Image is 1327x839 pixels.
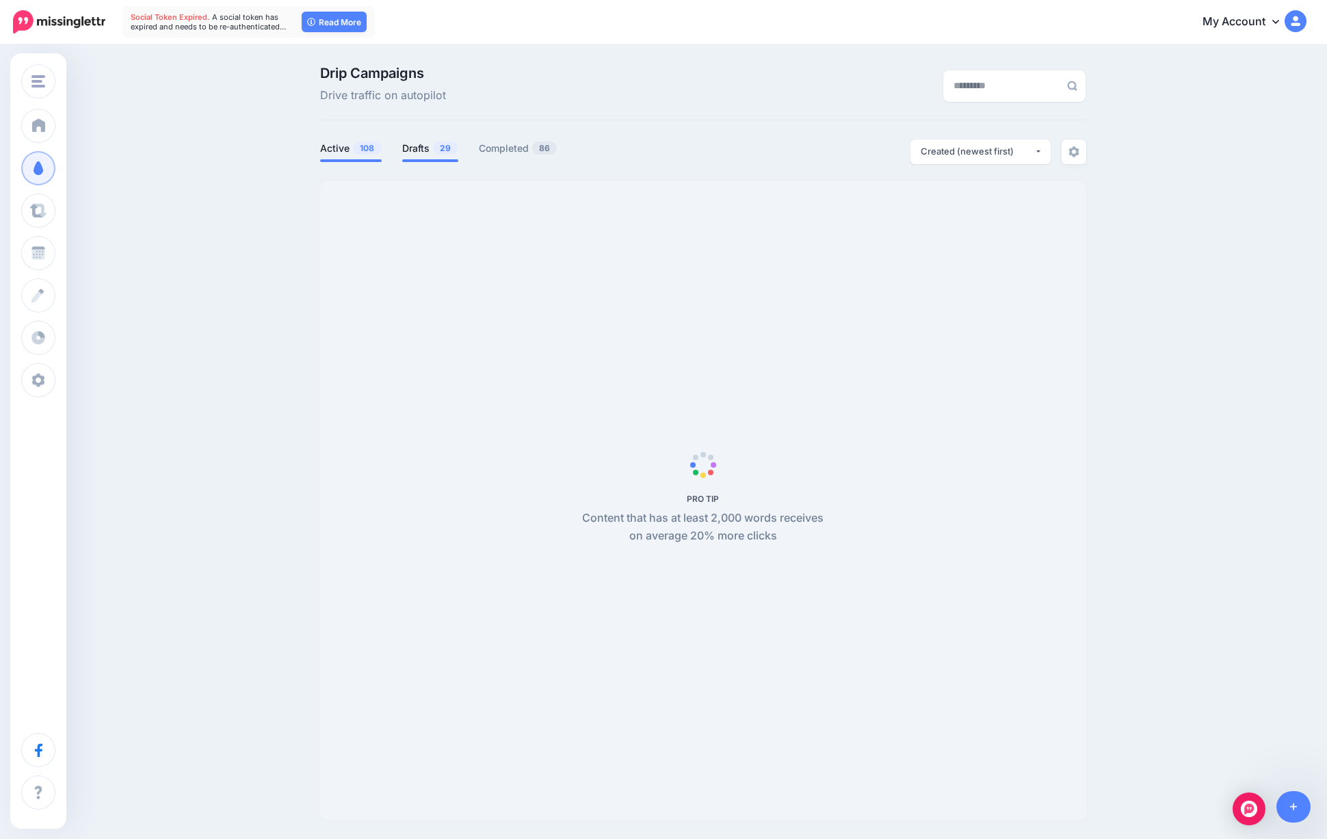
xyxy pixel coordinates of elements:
[131,12,210,22] span: Social Token Expired.
[921,145,1034,158] div: Created (newest first)
[1068,146,1079,157] img: settings-grey.png
[320,87,446,105] span: Drive traffic on autopilot
[402,140,458,157] a: Drafts29
[1233,793,1265,825] div: Open Intercom Messenger
[575,494,831,504] h5: PRO TIP
[13,10,105,34] img: Missinglettr
[131,12,287,31] span: A social token has expired and needs to be re-authenticated…
[320,66,446,80] span: Drip Campaigns
[353,142,381,155] span: 108
[433,142,458,155] span: 29
[910,139,1051,164] button: Created (newest first)
[320,140,382,157] a: Active108
[479,140,557,157] a: Completed86
[302,12,367,32] a: Read More
[31,75,45,88] img: menu.png
[1189,5,1306,39] a: My Account
[575,509,831,545] p: Content that has at least 2,000 words receives on average 20% more clicks
[532,142,557,155] span: 86
[1067,81,1077,91] img: search-grey-6.png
